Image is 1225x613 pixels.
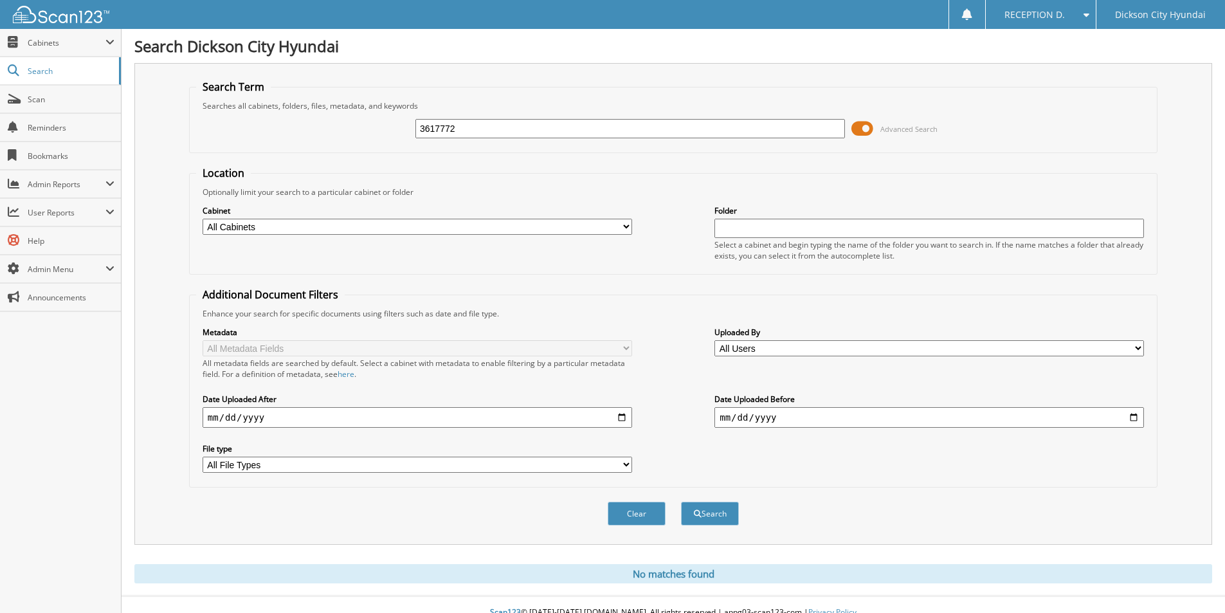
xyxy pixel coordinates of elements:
[196,166,251,180] legend: Location
[880,124,938,134] span: Advanced Search
[714,407,1144,428] input: end
[28,151,114,161] span: Bookmarks
[28,66,113,77] span: Search
[203,394,632,405] label: Date Uploaded After
[134,564,1212,583] div: No matches found
[1004,11,1065,19] span: RECEPTION D.
[203,327,632,338] label: Metadata
[196,187,1150,197] div: Optionally limit your search to a particular cabinet or folder
[134,35,1212,57] h1: Search Dickson City Hyundai
[28,94,114,105] span: Scan
[714,327,1144,338] label: Uploaded By
[196,100,1150,111] div: Searches all cabinets, folders, files, metadata, and keywords
[203,407,632,428] input: start
[203,443,632,454] label: File type
[28,207,105,218] span: User Reports
[196,80,271,94] legend: Search Term
[196,308,1150,319] div: Enhance your search for specific documents using filters such as date and file type.
[196,288,345,302] legend: Additional Document Filters
[28,122,114,133] span: Reminders
[714,205,1144,216] label: Folder
[203,358,632,380] div: All metadata fields are searched by default. Select a cabinet with metadata to enable filtering b...
[28,235,114,246] span: Help
[714,394,1144,405] label: Date Uploaded Before
[1115,11,1206,19] span: Dickson City Hyundai
[28,179,105,190] span: Admin Reports
[608,502,666,526] button: Clear
[28,37,105,48] span: Cabinets
[338,369,354,380] a: here
[13,6,109,23] img: scan123-logo-white.svg
[28,292,114,303] span: Announcements
[28,264,105,275] span: Admin Menu
[681,502,739,526] button: Search
[714,239,1144,261] div: Select a cabinet and begin typing the name of the folder you want to search in. If the name match...
[203,205,632,216] label: Cabinet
